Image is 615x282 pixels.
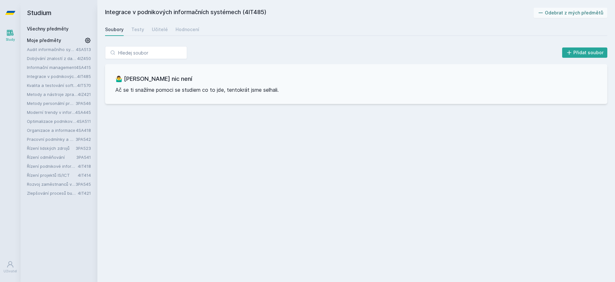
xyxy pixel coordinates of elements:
[76,146,91,151] a: 3PA523
[1,257,19,277] a: Uživatel
[27,154,76,160] a: Řízení odměňování
[77,74,91,79] a: 4IT485
[4,269,17,274] div: Uživatel
[176,23,199,36] a: Hodnocení
[78,164,91,169] a: 4IT418
[76,137,91,142] a: 3PA542
[27,37,61,44] span: Moje předměty
[76,155,91,160] a: 3PA541
[76,47,91,52] a: 4SA513
[77,56,91,61] a: 4IZ450
[105,26,124,33] div: Soubory
[77,83,91,88] a: 4IT570
[27,136,76,142] a: Pracovní podmínky a pracovní vztahy
[27,118,77,124] a: Optimalizace podnikových procesů
[76,101,91,106] a: 3PA546
[1,26,19,45] a: Study
[27,55,77,62] a: Dobývání znalostí z databází
[115,74,597,83] h3: 🤷‍♂️ [PERSON_NAME] nic není
[27,172,78,178] a: Řízení projektů IS/ICT
[27,91,78,98] a: Metody a nástroje zpracování textových informací
[27,73,77,80] a: Integrace v podnikových informačních systémech
[176,26,199,33] div: Hodnocení
[27,64,76,71] a: Informační management
[76,182,91,187] a: 3PA545
[534,8,608,18] button: Odebrat z mých předmětů
[562,47,608,58] button: Přidat soubor
[131,23,144,36] a: Testy
[78,92,91,97] a: 4IZ421
[105,23,124,36] a: Soubory
[152,23,168,36] a: Učitelé
[27,82,77,89] a: Kvalita a testování softwaru
[152,26,168,33] div: Učitelé
[76,65,91,70] a: 4SA415
[75,110,91,115] a: 4SA445
[27,26,69,31] a: Všechny předměty
[6,37,15,42] div: Study
[27,163,78,169] a: Řízení podnikové informatiky
[115,86,597,94] p: Ač se ti snažíme pomoci se studiem co to jde, tentokrát jsme selhali.
[27,181,76,187] a: Rozvoj zaměstnanců v organizaci
[131,26,144,33] div: Testy
[27,46,76,53] a: Audit informačního systému
[105,8,534,18] h2: Integrace v podnikových informačních systémech (4IT485)
[77,119,91,124] a: 4SA511
[76,128,91,133] a: 4SA418
[27,109,75,115] a: Moderní trendy v informatice
[27,145,76,151] a: Řízení lidských zdrojů
[105,46,187,59] input: Hledej soubor
[27,190,78,196] a: Zlepšování procesů budování IS
[78,173,91,178] a: 4IT414
[78,191,91,196] a: 4IT421
[27,100,76,107] a: Metody personální práce
[27,127,76,133] a: Organizace a informace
